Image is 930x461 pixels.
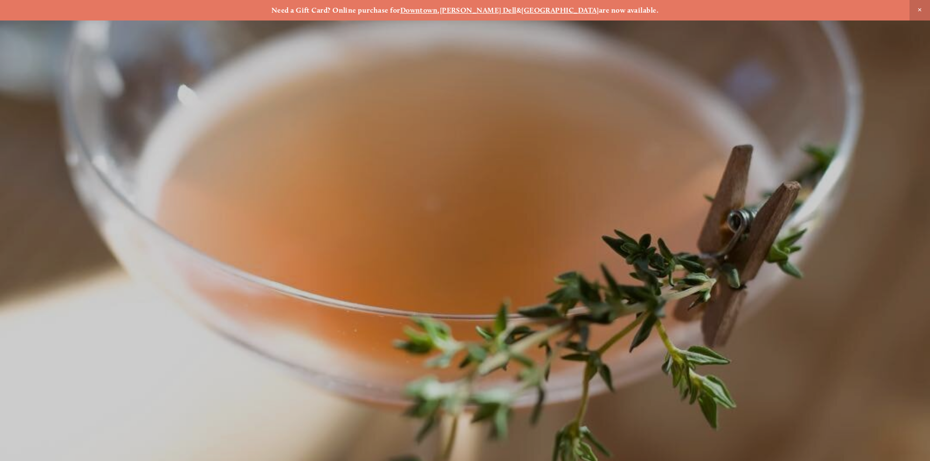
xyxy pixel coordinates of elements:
strong: & [517,6,521,15]
strong: Need a Gift Card? Online purchase for [271,6,400,15]
a: [PERSON_NAME] Dell [440,6,517,15]
a: [GEOGRAPHIC_DATA] [521,6,599,15]
strong: are now available. [599,6,659,15]
strong: , [437,6,439,15]
a: Downtown [400,6,438,15]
